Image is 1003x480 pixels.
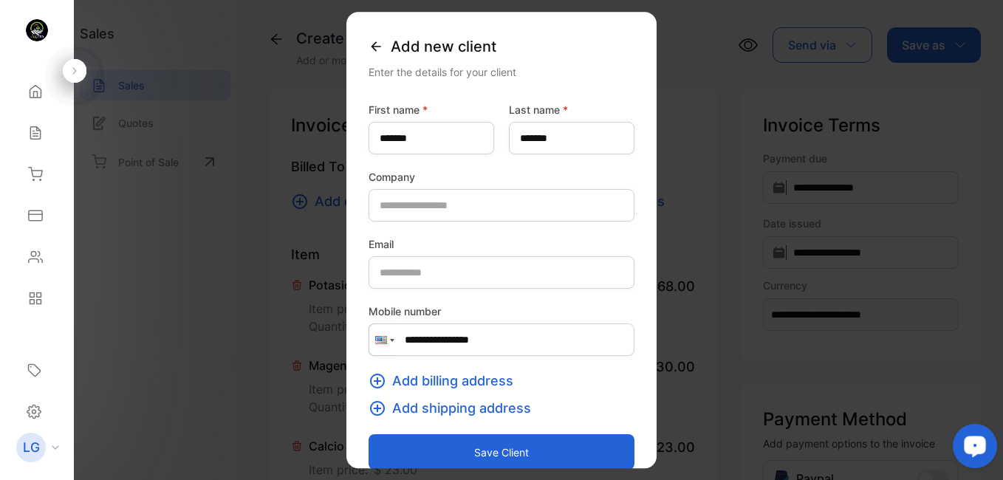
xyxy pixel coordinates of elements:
[369,102,494,117] label: First name
[26,19,48,41] img: logo
[392,398,531,418] span: Add shipping address
[369,324,397,355] div: United States: + 1
[369,434,634,470] button: Save client
[23,438,40,457] p: LG
[369,371,522,391] button: Add billing address
[391,35,496,58] span: Add new client
[392,371,513,391] span: Add billing address
[941,418,1003,480] iframe: LiveChat chat widget
[509,102,634,117] label: Last name
[369,398,540,418] button: Add shipping address
[369,304,634,319] label: Mobile number
[369,64,634,80] div: Enter the details for your client
[369,236,634,252] label: Email
[369,169,634,185] label: Company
